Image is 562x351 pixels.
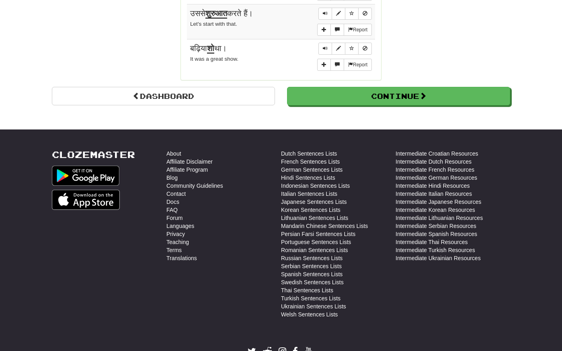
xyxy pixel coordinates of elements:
button: Toggle favorite [345,43,359,55]
span: बढ़िया था। [190,44,227,53]
a: Dutch Sentences Lists [281,150,337,158]
button: Toggle ignore [358,43,372,55]
a: Italian Sentences Lists [281,190,337,198]
a: Indonesian Sentences Lists [281,182,350,190]
a: Teaching [166,238,189,246]
a: Languages [166,222,194,230]
a: Intermediate Thai Resources [396,238,468,246]
a: Intermediate German Resources [396,174,477,182]
a: Affiliate Disclaimer [166,158,213,166]
div: More sentence controls [317,24,372,36]
a: Spanish Sentences Lists [281,270,343,278]
a: Blog [166,174,178,182]
img: Get it on App Store [52,190,120,210]
small: Let's start with that. [190,21,237,27]
a: Clozemaster [52,150,135,160]
a: Intermediate Ukrainian Resources [396,254,481,262]
a: Korean Sentences Lists [281,206,340,214]
a: Intermediate Hindi Resources [396,182,470,190]
u: शो [207,44,214,53]
div: More sentence controls [317,59,372,71]
a: Intermediate Italian Resources [396,190,472,198]
a: Intermediate Croatian Resources [396,150,478,158]
a: Lithuanian Sentences Lists [281,214,348,222]
a: Affiliate Program [166,166,208,174]
a: Portuguese Sentences Lists [281,238,351,246]
button: Edit sentence [332,8,345,20]
a: German Sentences Lists [281,166,343,174]
a: Japanese Sentences Lists [281,198,347,206]
a: Swedish Sentences Lists [281,278,344,286]
a: Community Guidelines [166,182,223,190]
a: Thai Sentences Lists [281,286,333,294]
a: Persian Farsi Sentences Lists [281,230,355,238]
a: Docs [166,198,179,206]
a: Translations [166,254,197,262]
button: Report [344,24,372,36]
a: Russian Sentences Lists [281,254,343,262]
a: About [166,150,181,158]
a: Dashboard [52,87,275,105]
a: Mandarin Chinese Sentences Lists [281,222,368,230]
button: Toggle favorite [345,8,359,20]
a: Intermediate Lithuanian Resources [396,214,483,222]
a: Intermediate Turkish Resources [396,246,475,254]
a: Hindi Sentences Lists [281,174,335,182]
a: FAQ [166,206,178,214]
a: Intermediate French Resources [396,166,474,174]
button: Add sentence to collection [317,59,331,71]
span: उससे करते हैं। [190,9,253,18]
a: Terms [166,246,182,254]
a: Welsh Sentences Lists [281,310,338,318]
a: Romanian Sentences Lists [281,246,348,254]
small: It was a great show. [190,56,238,62]
a: Turkish Sentences Lists [281,294,340,302]
button: Edit sentence [332,43,345,55]
a: Intermediate Korean Resources [396,206,475,214]
button: Add sentence to collection [317,24,331,36]
a: Ukrainian Sentences Lists [281,302,346,310]
a: Intermediate Japanese Resources [396,198,481,206]
a: Privacy [166,230,185,238]
button: Continue [287,87,510,105]
a: Intermediate Dutch Resources [396,158,472,166]
u: शुरुआत [205,9,227,18]
a: Forum [166,214,183,222]
div: Sentence controls [318,43,372,55]
a: Serbian Sentences Lists [281,262,342,270]
button: Report [344,59,372,71]
button: Play sentence audio [318,43,332,55]
a: Contact [166,190,186,198]
div: Sentence controls [318,8,372,20]
a: Intermediate Spanish Resources [396,230,477,238]
img: Get it on Google Play [52,166,119,186]
button: Play sentence audio [318,8,332,20]
a: Intermediate Serbian Resources [396,222,476,230]
a: French Sentences Lists [281,158,340,166]
button: Toggle ignore [358,8,372,20]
